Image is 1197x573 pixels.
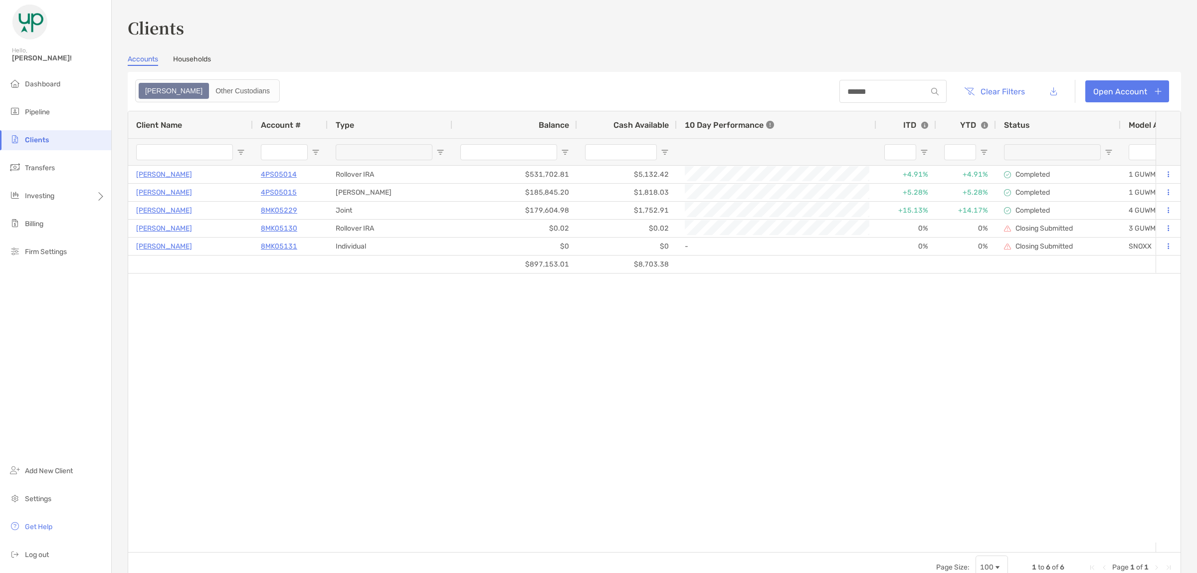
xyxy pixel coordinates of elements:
img: logout icon [9,548,21,560]
span: 1 [1032,563,1036,572]
span: 1 [1130,563,1135,572]
div: +5.28% [936,184,996,201]
div: [PERSON_NAME] [328,184,452,201]
div: Zoe [140,84,208,98]
img: clients icon [9,133,21,145]
div: $1,818.03 [577,184,677,201]
img: complete icon [1004,171,1011,178]
span: Dashboard [25,80,60,88]
div: $5,132.42 [577,166,677,183]
p: Completed [1015,206,1050,215]
p: Closing Submitted [1015,224,1073,233]
img: dashboard icon [9,77,21,89]
a: [PERSON_NAME] [136,222,192,235]
span: Balance [539,120,569,130]
div: segmented control [135,79,280,102]
span: Clients [25,136,49,144]
button: Open Filter Menu [312,148,320,156]
span: 1 [1144,563,1149,572]
a: Open Account [1085,80,1169,102]
img: firm-settings icon [9,245,21,257]
div: $0 [452,238,577,255]
span: Settings [25,495,51,503]
span: Page [1112,563,1129,572]
div: +5.28% [876,184,936,201]
span: Log out [25,551,49,559]
div: 0% [936,220,996,237]
span: [PERSON_NAME]! [12,54,105,62]
img: get-help icon [9,520,21,532]
div: 10 Day Performance [685,111,774,138]
div: $179,604.98 [452,202,577,219]
p: Completed [1015,170,1050,179]
img: add_new_client icon [9,464,21,476]
div: Previous Page [1100,564,1108,572]
span: Cash Available [613,120,669,130]
img: closing submitted icon [1004,225,1011,232]
div: $531,702.81 [452,166,577,183]
span: Client Name [136,120,182,130]
a: [PERSON_NAME] [136,204,192,217]
div: 0% [936,238,996,255]
span: of [1052,563,1058,572]
div: Rollover IRA [328,166,452,183]
input: Cash Available Filter Input [585,144,657,160]
div: Other Custodians [210,84,275,98]
span: Pipeline [25,108,50,116]
button: Open Filter Menu [920,148,928,156]
p: 4PS05015 [261,186,297,199]
button: Open Filter Menu [1105,148,1113,156]
a: [PERSON_NAME] [136,240,192,253]
a: 8MK05130 [261,222,297,235]
div: 0% [876,238,936,255]
span: Billing [25,220,43,228]
img: complete icon [1004,189,1011,196]
a: [PERSON_NAME] [136,168,192,181]
div: $185,845.20 [452,184,577,201]
img: complete icon [1004,207,1011,214]
div: 100 [980,563,994,572]
span: Add New Client [25,467,73,475]
img: input icon [931,88,939,95]
span: Account # [261,120,301,130]
div: Last Page [1165,564,1173,572]
button: Clear Filters [957,80,1032,102]
div: Page Size: [936,563,970,572]
a: [PERSON_NAME] [136,186,192,199]
img: investing icon [9,189,21,201]
button: Open Filter Menu [980,148,988,156]
div: ITD [903,120,928,130]
button: Open Filter Menu [436,148,444,156]
span: Status [1004,120,1030,130]
a: 8MK05131 [261,240,297,253]
div: Next Page [1153,564,1161,572]
span: Model Assigned [1129,120,1189,130]
div: Rollover IRA [328,220,452,237]
div: +15.13% [876,202,936,219]
span: Type [336,120,354,130]
span: Investing [25,192,54,200]
a: 4PS05014 [261,168,297,181]
span: to [1038,563,1044,572]
div: $1,752.91 [577,202,677,219]
span: Firm Settings [25,248,67,256]
div: +4.91% [876,166,936,183]
img: transfers icon [9,161,21,173]
div: YTD [960,120,988,130]
a: Households [173,55,211,66]
div: Joint [328,202,452,219]
img: Zoe Logo [12,4,48,40]
input: YTD Filter Input [944,144,976,160]
div: $0.02 [452,220,577,237]
div: +14.17% [936,202,996,219]
a: 8MK05229 [261,204,297,217]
